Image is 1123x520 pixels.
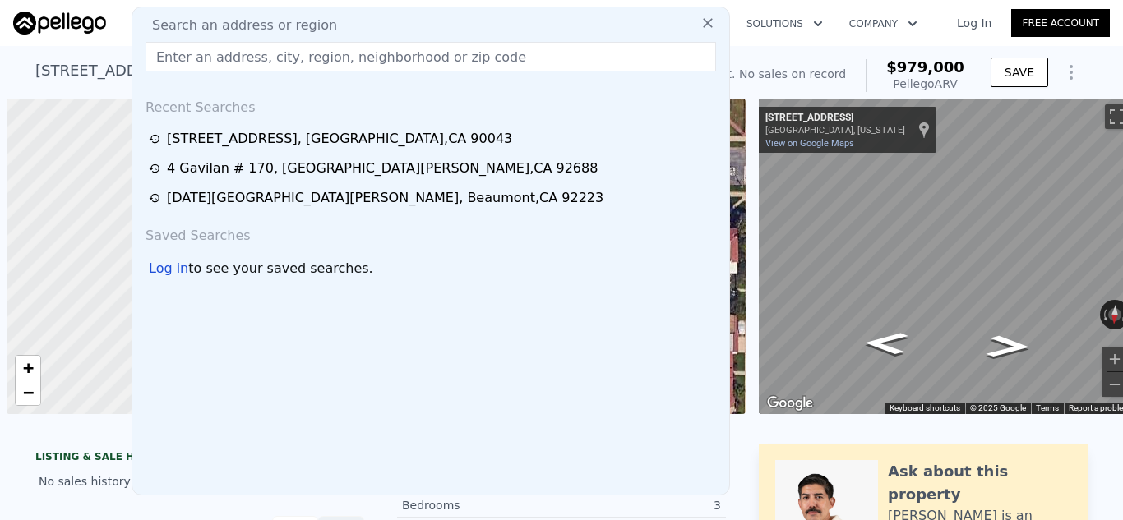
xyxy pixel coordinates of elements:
[167,188,603,208] div: [DATE][GEOGRAPHIC_DATA][PERSON_NAME] , Beaumont , CA 92223
[561,497,721,513] div: 3
[888,460,1071,506] div: Ask about this property
[886,58,964,76] span: $979,000
[733,9,836,39] button: Solutions
[886,76,964,92] div: Pellego ARV
[937,15,1011,31] a: Log In
[149,259,188,278] div: Log in
[167,159,598,178] div: 4 Gavilan # 170 , [GEOGRAPHIC_DATA][PERSON_NAME] , CA 92688
[149,129,718,149] a: [STREET_ADDRESS], [GEOGRAPHIC_DATA],CA 90043
[1055,56,1088,89] button: Show Options
[35,59,429,82] div: [STREET_ADDRESS] , [GEOGRAPHIC_DATA] , CA 90043
[672,66,846,82] div: Off Market. No sales on record
[23,357,34,378] span: +
[35,450,364,467] div: LISTING & SALE HISTORY
[968,330,1050,363] path: Go West, W 78th Pl
[16,356,40,380] a: Zoom in
[1036,403,1059,412] a: Terms (opens in new tab)
[23,382,34,403] span: −
[149,188,718,208] a: [DATE][GEOGRAPHIC_DATA][PERSON_NAME], Beaumont,CA 92223
[402,497,561,513] div: Bedrooms
[765,112,905,125] div: [STREET_ADDRESS]
[991,58,1048,87] button: SAVE
[146,42,716,71] input: Enter an address, city, region, neighborhood or zip code
[139,213,723,252] div: Saved Searches
[765,125,905,136] div: [GEOGRAPHIC_DATA], [US_STATE]
[16,380,40,405] a: Zoom out
[763,393,817,414] img: Google
[149,159,718,178] a: 4 Gavilan # 170, [GEOGRAPHIC_DATA][PERSON_NAME],CA 92688
[970,403,1026,412] span: © 2025 Google
[139,85,723,124] div: Recent Searches
[763,393,817,414] a: Open this area in Google Maps (opens a new window)
[836,9,931,39] button: Company
[1011,9,1110,37] a: Free Account
[845,327,927,360] path: Go East, W 78th Pl
[1100,300,1109,329] button: Rotate counterclockwise
[35,467,364,496] div: No sales history record for this property.
[890,403,960,414] button: Keyboard shortcuts
[188,259,372,278] span: to see your saved searches.
[167,129,512,149] div: [STREET_ADDRESS] , [GEOGRAPHIC_DATA] , CA 90043
[918,121,930,139] a: Show location on map
[1107,299,1122,329] button: Reset the view
[13,12,106,35] img: Pellego
[765,138,854,149] a: View on Google Maps
[139,16,337,35] span: Search an address or region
